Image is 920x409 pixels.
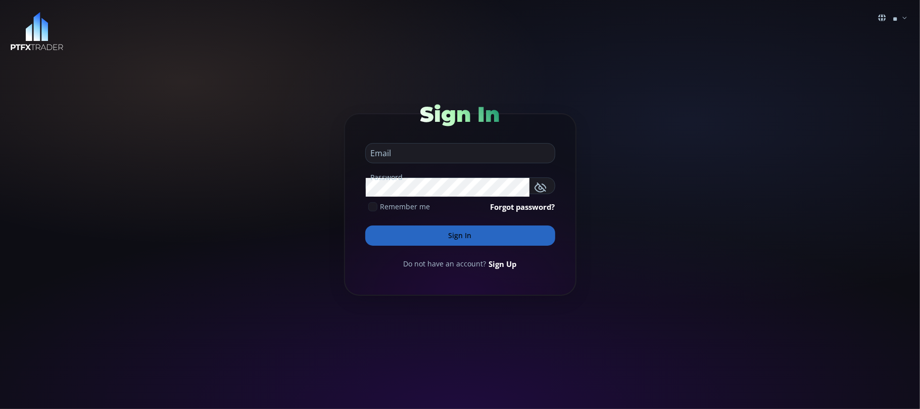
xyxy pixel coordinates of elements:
a: Sign Up [489,258,517,269]
span: Remember me [380,201,430,212]
div: Do not have an account? [365,258,555,269]
span: Sign In [420,101,500,127]
a: Forgot password? [491,201,555,212]
img: LOGO [10,12,64,51]
button: Sign In [365,225,555,246]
